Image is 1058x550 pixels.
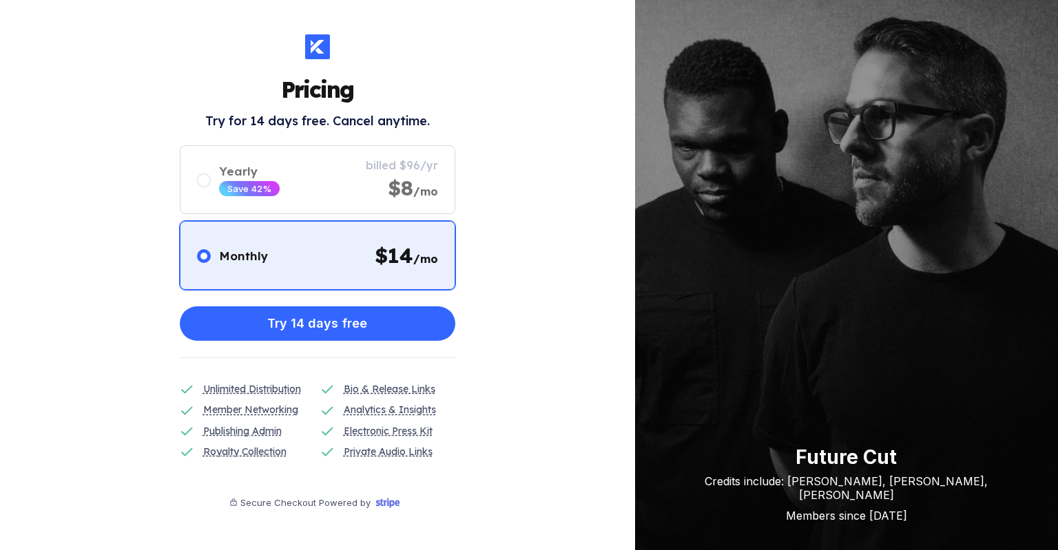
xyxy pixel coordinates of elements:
div: Future Cut [663,445,1030,469]
div: $8 [388,175,438,201]
div: Electronic Press Kit [344,423,433,438]
div: Members since [DATE] [663,509,1030,522]
h1: Pricing [281,76,353,103]
span: /mo [413,184,438,198]
div: Analytics & Insights [344,402,436,417]
div: Bio & Release Links [344,381,435,396]
div: Unlimited Distribution [203,381,301,396]
div: Private Audio Links [344,444,433,459]
div: Member Networking [203,402,298,417]
div: Credits include: [PERSON_NAME], [PERSON_NAME], [PERSON_NAME] [663,474,1030,502]
div: Secure Checkout Powered by [240,497,371,508]
span: /mo [413,252,438,266]
div: Publishing Admin [203,423,282,438]
div: billed $96/yr [366,158,438,172]
div: $ 14 [375,242,438,268]
div: Save 42% [227,183,271,194]
h2: Try for 14 days free. Cancel anytime. [205,113,430,129]
button: Try 14 days free [180,306,455,341]
div: Try 14 days free [267,310,367,337]
div: Yearly [219,164,280,178]
div: Royalty Collection [203,444,287,459]
div: Monthly [219,248,268,263]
